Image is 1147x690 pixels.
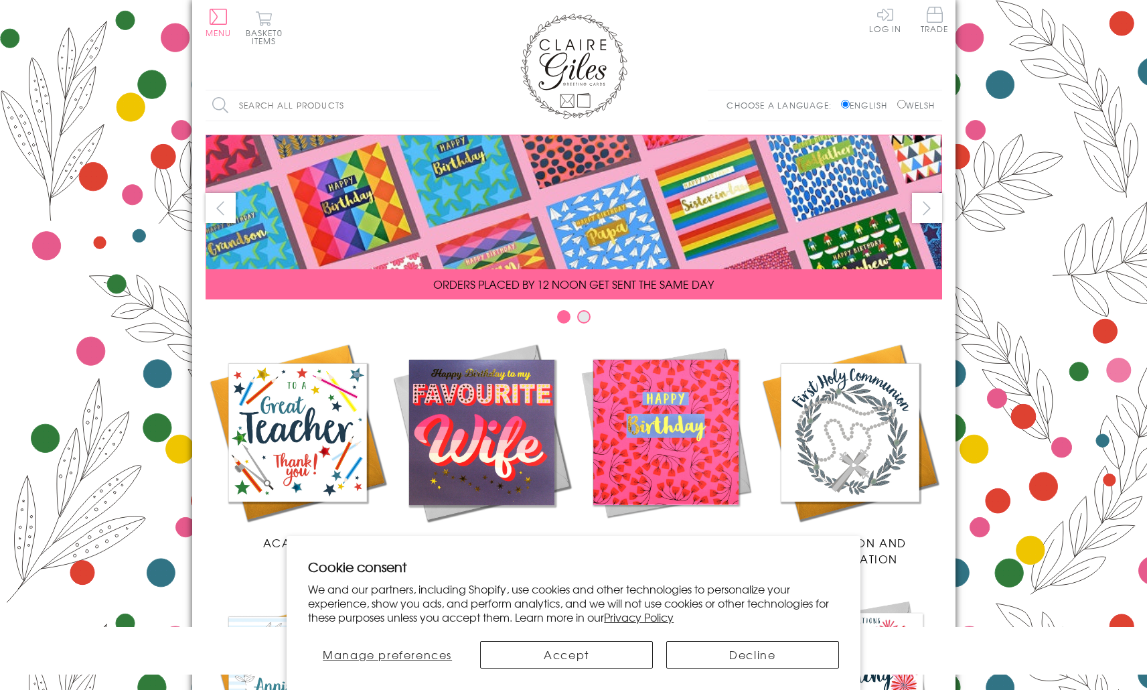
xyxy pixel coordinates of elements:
[206,9,232,37] button: Menu
[577,310,591,324] button: Carousel Page 2
[390,340,574,551] a: New Releases
[263,535,332,551] span: Academic
[921,7,949,36] a: Trade
[793,535,907,567] span: Communion and Confirmation
[206,27,232,39] span: Menu
[574,340,758,551] a: Birthdays
[841,100,850,109] input: English
[869,7,901,33] a: Log In
[433,276,714,292] span: ORDERS PLACED BY 12 NOON GET SENT THE SAME DAY
[206,340,390,551] a: Academic
[246,11,283,45] button: Basket0 items
[727,99,838,111] p: Choose a language:
[437,535,525,551] span: New Releases
[206,193,236,223] button: prev
[897,99,935,111] label: Welsh
[308,557,839,576] h2: Cookie consent
[557,310,570,324] button: Carousel Page 1 (Current Slide)
[308,582,839,624] p: We and our partners, including Shopify, use cookies and other technologies to personalize your ex...
[633,535,698,551] span: Birthdays
[206,309,942,330] div: Carousel Pagination
[666,641,839,669] button: Decline
[841,99,894,111] label: English
[252,27,283,47] span: 0 items
[520,13,627,119] img: Claire Giles Greetings Cards
[912,193,942,223] button: next
[323,646,452,663] span: Manage preferences
[427,90,440,121] input: Search
[604,609,674,625] a: Privacy Policy
[206,90,440,121] input: Search all products
[308,641,467,669] button: Manage preferences
[480,641,653,669] button: Accept
[897,100,906,109] input: Welsh
[758,340,942,567] a: Communion and Confirmation
[921,7,949,33] span: Trade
